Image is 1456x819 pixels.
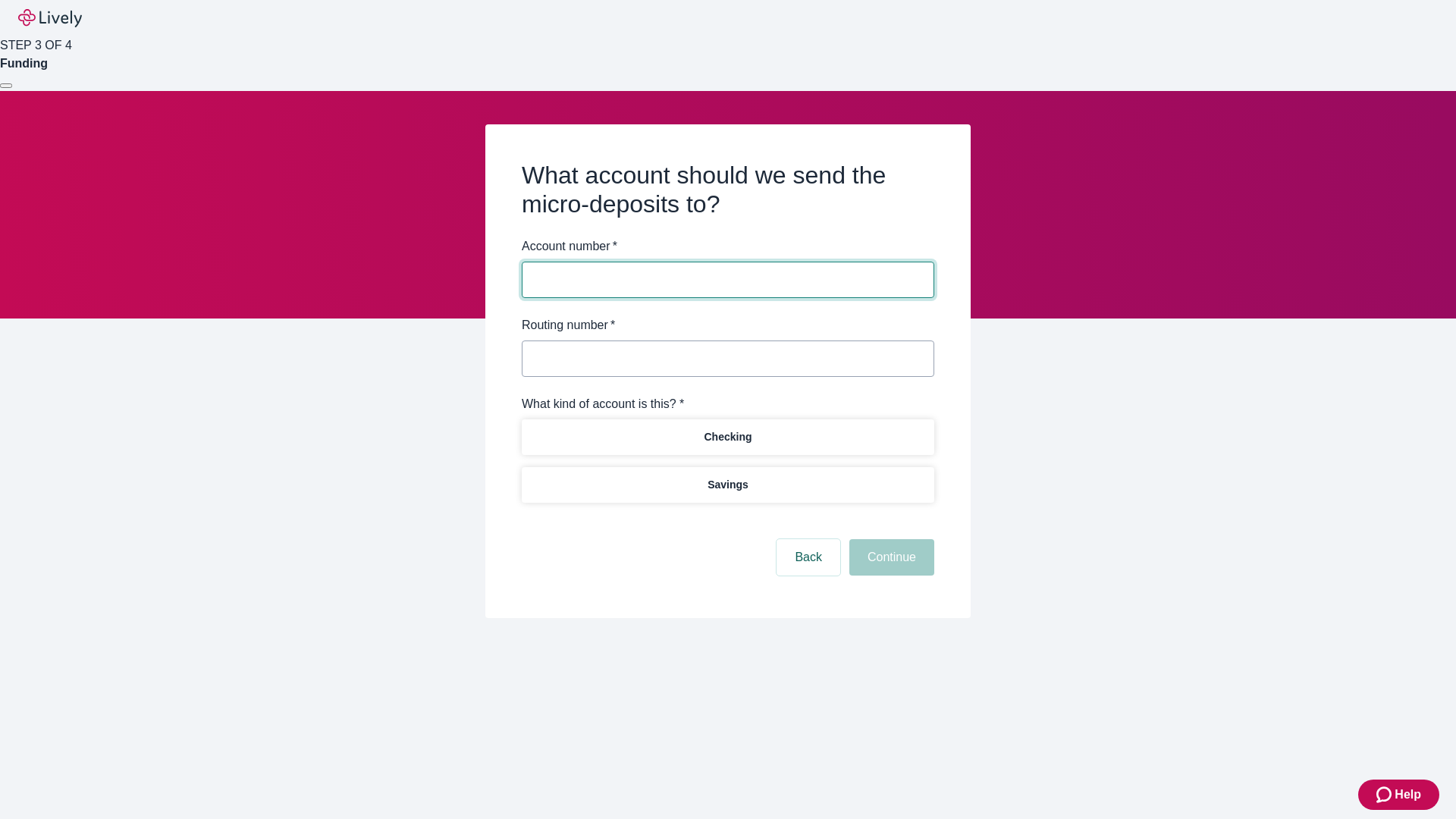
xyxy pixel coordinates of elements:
[708,477,748,493] p: Savings
[522,467,934,503] button: Savings
[1395,786,1421,804] span: Help
[522,395,684,413] label: What kind of account is this? *
[522,419,934,455] button: Checking
[777,539,840,576] button: Back
[1376,786,1395,804] svg: Zendesk support icon
[522,161,934,219] h2: What account should we send the micro-deposits to?
[18,9,82,27] img: Lively
[1358,780,1439,810] button: Zendesk support iconHelp
[704,429,752,445] p: Checking
[522,316,615,334] label: Routing number
[522,237,617,256] label: Account number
